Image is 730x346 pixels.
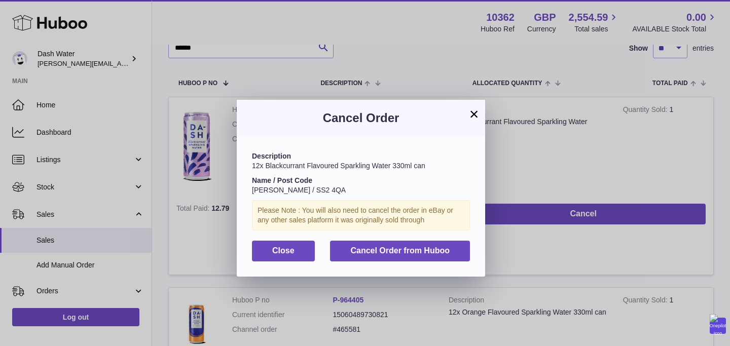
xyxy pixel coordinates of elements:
button: × [468,108,480,120]
strong: Description [252,152,291,160]
strong: Name / Post Code [252,176,312,184]
span: 12x Blackcurrant Flavoured Sparkling Water 330ml can [252,162,425,170]
div: Please Note : You will also need to cancel the order in eBay or any other sales platform it was o... [252,200,470,230]
span: Cancel Order from Huboo [350,246,450,255]
span: [PERSON_NAME] / SS2 4QA [252,186,346,194]
h3: Cancel Order [252,110,470,126]
span: Close [272,246,295,255]
button: Close [252,241,315,261]
button: Cancel Order from Huboo [330,241,470,261]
